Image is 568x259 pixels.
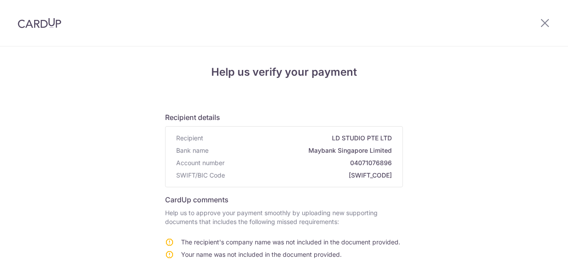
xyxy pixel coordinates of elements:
[176,158,225,167] span: Account number
[176,171,225,180] span: SWIFT/BIC Code
[181,251,342,258] span: Your name was not included in the document provided.
[228,158,392,167] span: 04071076896
[176,146,209,155] span: Bank name
[181,238,400,246] span: The recipient's company name was not included in the document provided.
[18,18,61,28] img: CardUp
[165,64,403,80] h4: Help us verify your payment
[165,194,403,205] h6: CardUp comments
[176,134,203,143] span: Recipient
[229,171,392,180] span: [SWIFT_CODE]
[212,146,392,155] span: Maybank Singapore Limited
[165,112,403,123] h6: Recipient details
[165,209,403,226] p: Help us to approve your payment smoothly by uploading new supporting documents that includes the ...
[207,134,392,143] span: LD STUDIO PTE LTD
